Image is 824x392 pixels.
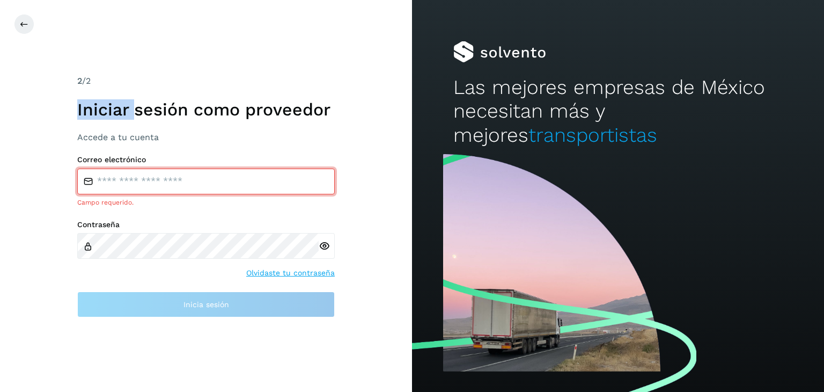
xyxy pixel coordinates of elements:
div: /2 [77,75,335,88]
button: Inicia sesión [77,292,335,317]
span: 2 [77,76,82,86]
h2: Las mejores empresas de México necesitan más y mejores [453,76,783,147]
h3: Accede a tu cuenta [77,132,335,142]
span: transportistas [528,124,657,147]
label: Contraseña [77,220,335,229]
span: Inicia sesión [183,301,229,308]
h1: Iniciar sesión como proveedor [77,99,335,120]
a: Olvidaste tu contraseña [246,267,335,279]
div: Campo requerido. [77,198,335,207]
label: Correo electrónico [77,155,335,164]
